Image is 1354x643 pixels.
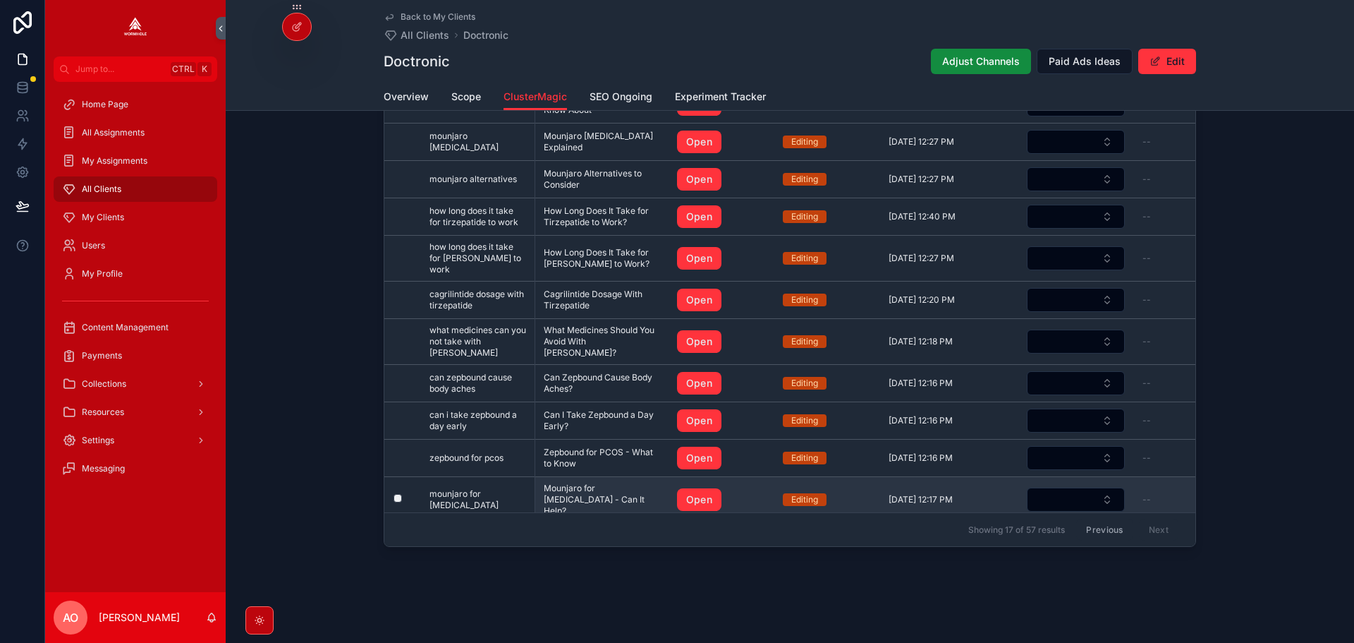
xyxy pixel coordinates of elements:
[82,268,123,280] span: My Profile
[1142,211,1151,222] span: --
[1142,294,1238,306] a: --
[544,447,660,469] a: Zepbound for PCOS - What to Know
[889,294,955,306] span: [DATE] 12:20 PM
[1027,446,1125,470] button: Select Button
[504,84,567,111] a: ClusterMagic
[384,11,475,23] a: Back to My Clients
[1026,167,1126,192] a: Select Button
[791,136,818,148] div: Editing
[463,28,508,42] span: Doctronic
[1026,487,1126,512] a: Select Button
[544,483,660,517] a: Mounjaro for [MEDICAL_DATA] - Can It Help?
[889,336,953,347] span: [DATE] 12:18 PM
[429,174,517,185] span: mounjaro alternatives
[783,294,872,306] a: Editing
[1026,445,1126,471] a: Select Button
[1026,408,1126,433] a: Select Button
[1142,494,1151,505] span: --
[429,372,526,395] a: can zepbound cause body aches
[1027,288,1125,312] button: Select Button
[677,131,766,153] a: Open
[429,325,526,359] a: what medicines can you not take with [PERSON_NAME]
[1142,294,1151,306] span: --
[677,488,721,511] a: Open
[783,252,872,265] a: Editing
[54,148,217,174] a: My Assignments
[1027,205,1125,229] button: Select Button
[889,336,1009,347] a: [DATE] 12:18 PM
[677,372,721,395] a: Open
[677,205,721,228] a: Open
[791,377,818,390] div: Editing
[1142,452,1151,464] span: --
[889,415,1009,426] a: [DATE] 12:16 PM
[889,378,1009,389] a: [DATE] 12:16 PM
[677,289,766,311] a: Open
[968,524,1065,536] span: Showing 17 of 57 results
[1138,49,1196,74] button: Edit
[677,372,766,395] a: Open
[504,90,567,104] span: ClusterMagic
[783,414,872,427] a: Editing
[429,409,526,432] span: can i take zepbound a day early
[429,488,526,511] span: mounjaro for [MEDICAL_DATA]
[82,212,124,223] span: My Clients
[783,452,872,464] a: Editing
[675,84,766,112] a: Experiment Tracker
[54,343,217,368] a: Payments
[429,205,526,228] span: how long does it take for tirzepatide to work
[544,409,660,432] a: Can I Take Zepbound a Day Early?
[889,452,1009,464] a: [DATE] 12:16 PM
[1026,204,1126,229] a: Select Button
[1142,415,1238,426] a: --
[429,289,526,311] span: cagrilintide dosage with tirzepatide
[1026,371,1126,396] a: Select Button
[54,315,217,340] a: Content Management
[401,28,449,42] span: All Clients
[384,52,450,71] h1: Doctronic
[1027,371,1125,395] button: Select Button
[677,289,721,311] a: Open
[1142,378,1151,389] span: --
[171,62,196,76] span: Ctrl
[429,452,504,464] span: zepbound for pcos
[791,493,818,506] div: Editing
[63,609,78,626] span: AO
[45,82,226,500] div: scrollable content
[791,173,818,186] div: Editing
[544,325,660,359] span: What Medicines Should You Avoid With [PERSON_NAME]?
[544,247,660,270] span: How Long Does It Take for [PERSON_NAME] to Work?
[677,330,766,353] a: Open
[677,168,721,191] a: Open
[1142,494,1238,505] a: --
[677,247,766,270] a: Open
[54,456,217,481] a: Messaging
[384,28,449,42] a: All Clients
[429,241,526,275] span: how long does it take for [PERSON_NAME] to work
[677,488,766,511] a: Open
[677,247,721,270] a: Open
[677,409,766,432] a: Open
[889,494,953,505] span: [DATE] 12:17 PM
[199,64,210,75] span: K
[54,371,217,397] a: Collections
[1026,129,1126,155] a: Select Button
[783,377,872,390] a: Editing
[677,168,766,191] a: Open
[82,350,122,361] span: Payments
[889,415,953,426] span: [DATE] 12:16 PM
[889,494,1009,505] a: [DATE] 12:17 PM
[82,240,105,251] span: Users
[54,92,217,117] a: Home Page
[1037,49,1133,74] button: Paid Ads Ideas
[1142,452,1238,464] a: --
[384,84,429,112] a: Overview
[54,205,217,230] a: My Clients
[590,90,652,104] span: SEO Ongoing
[1142,253,1238,264] a: --
[544,131,660,153] span: Mounjaro [MEDICAL_DATA] Explained
[82,184,121,195] span: All Clients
